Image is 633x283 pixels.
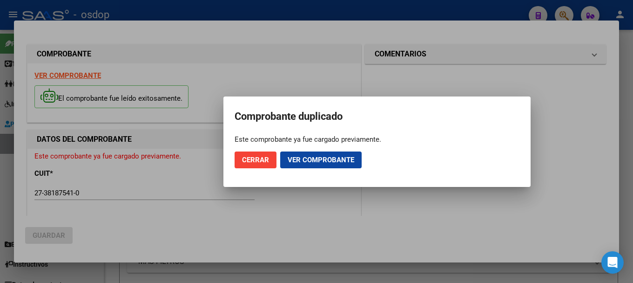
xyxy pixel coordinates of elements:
[235,152,276,168] button: Cerrar
[288,156,354,164] span: Ver comprobante
[601,251,624,274] div: Open Intercom Messenger
[235,108,519,125] h2: Comprobante duplicado
[280,152,362,168] button: Ver comprobante
[242,156,269,164] span: Cerrar
[235,135,519,144] div: Este comprobante ya fue cargado previamente.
